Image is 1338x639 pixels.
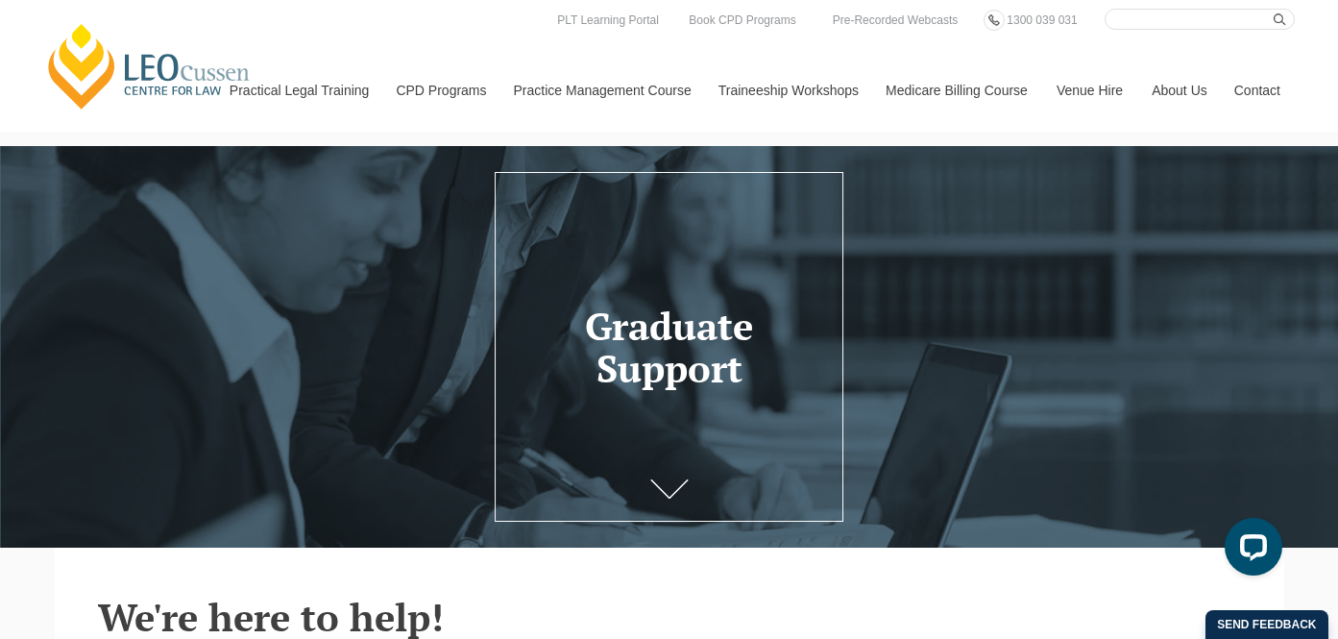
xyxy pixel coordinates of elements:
[1007,13,1077,27] span: 1300 039 031
[43,21,255,111] a: [PERSON_NAME] Centre for Law
[508,305,829,389] h1: Graduate Support
[684,10,800,31] a: Book CPD Programs
[552,10,664,31] a: PLT Learning Portal
[98,596,1241,638] h2: We're here to help!
[828,10,963,31] a: Pre-Recorded Webcasts
[1002,10,1082,31] a: 1300 039 031
[1042,49,1137,132] a: Venue Hire
[704,49,871,132] a: Traineeship Workshops
[215,49,382,132] a: Practical Legal Training
[1137,49,1220,132] a: About Us
[871,49,1042,132] a: Medicare Billing Course
[499,49,704,132] a: Practice Management Course
[1220,49,1295,132] a: Contact
[1209,510,1290,591] iframe: LiveChat chat widget
[381,49,499,132] a: CPD Programs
